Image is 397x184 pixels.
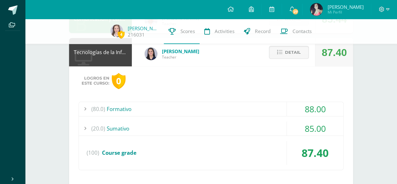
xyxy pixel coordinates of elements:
div: 87.40 [322,38,347,67]
div: Tecnologías de la Información y la Comunicación 4 [69,38,132,66]
a: [PERSON_NAME] [128,25,159,31]
a: Scores [164,19,200,44]
span: (100) [87,141,99,165]
span: (20.0) [91,121,105,136]
a: Activities [200,19,239,44]
div: 88.00 [287,102,343,116]
span: 4 [118,31,125,38]
a: Contacts [275,19,316,44]
span: [PERSON_NAME] [162,48,199,54]
span: Course grade [102,149,137,156]
span: Detail [285,47,301,58]
img: 2bc04f1ac9bc1955b2b374ed12d3c094.png [110,25,123,37]
span: Logros en este curso: [82,76,109,86]
span: Mi Perfil [327,9,363,15]
span: Activities [215,28,234,35]
span: Record [255,28,271,35]
a: Record [239,19,275,44]
div: 85.00 [287,121,343,136]
div: 0 [112,73,126,89]
div: 87.40 [287,141,343,165]
div: Sumativo [79,121,343,136]
span: 27 [292,8,299,15]
button: Detail [269,46,309,59]
span: (80.0) [91,102,105,116]
img: d686daa607961b8b187ff7fdc61e0d8f.png [310,3,323,16]
a: 216031 [128,31,145,38]
span: Scores [180,28,195,35]
div: Formativo [79,102,343,116]
span: Teacher [162,54,199,60]
span: [PERSON_NAME] [327,4,363,10]
span: Contacts [292,28,312,35]
img: dbcf09110664cdb6f63fe058abfafc14.png [145,47,157,60]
